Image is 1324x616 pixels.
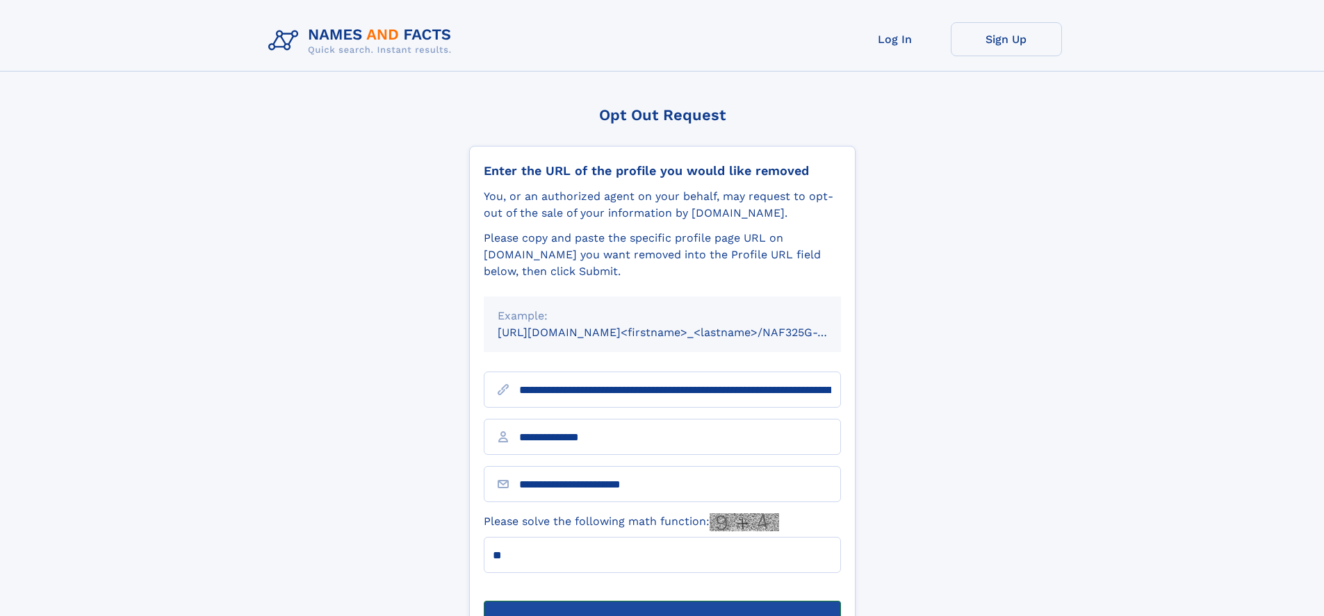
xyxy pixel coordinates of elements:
[263,22,463,60] img: Logo Names and Facts
[484,188,841,222] div: You, or an authorized agent on your behalf, may request to opt-out of the sale of your informatio...
[840,22,951,56] a: Log In
[498,308,827,324] div: Example:
[951,22,1062,56] a: Sign Up
[469,106,856,124] div: Opt Out Request
[498,326,867,339] small: [URL][DOMAIN_NAME]<firstname>_<lastname>/NAF325G-xxxxxxxx
[484,513,779,531] label: Please solve the following math function:
[484,163,841,178] div: Enter the URL of the profile you would like removed
[484,230,841,280] div: Please copy and paste the specific profile page URL on [DOMAIN_NAME] you want removed into the Pr...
